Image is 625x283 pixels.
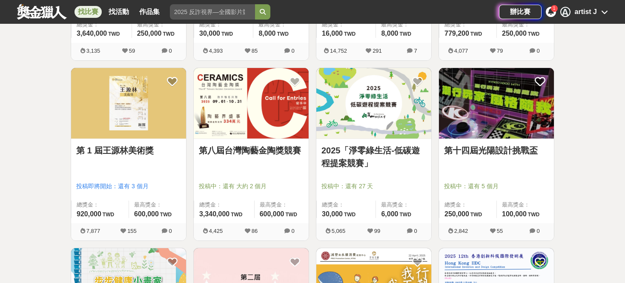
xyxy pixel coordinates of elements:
[209,48,223,54] span: 4,393
[199,20,248,29] span: 總獎金：
[381,30,398,37] span: 8,000
[199,201,249,209] span: 總獎金：
[75,6,102,18] a: 找比賽
[330,48,347,54] span: 14,752
[502,30,527,37] span: 250,000
[502,201,549,209] span: 最高獎金：
[400,212,411,218] span: TWD
[536,228,539,234] span: 0
[373,48,382,54] span: 291
[71,68,186,139] img: Cover Image
[77,201,123,209] span: 總獎金：
[291,228,294,234] span: 0
[134,210,159,218] span: 600,000
[231,212,242,218] span: TWD
[77,30,107,37] span: 3,640,000
[108,31,120,37] span: TWD
[316,68,431,139] img: Cover Image
[134,201,181,209] span: 最高獎金：
[163,31,175,37] span: TWD
[344,31,356,37] span: TWD
[127,228,137,234] span: 155
[160,212,172,218] span: TWD
[169,48,172,54] span: 0
[258,30,275,37] span: 8,000
[444,201,491,209] span: 總獎金：
[77,20,126,29] span: 總獎金：
[444,144,549,157] a: 第十四屆光陽設計挑戰盃
[439,68,554,139] img: Cover Image
[560,7,571,17] div: A
[77,210,101,218] span: 920,000
[252,48,258,54] span: 85
[454,48,468,54] span: 4,077
[221,31,233,37] span: TWD
[454,228,468,234] span: 2,842
[344,212,356,218] span: TWD
[497,48,503,54] span: 79
[277,31,289,37] span: TWD
[199,30,220,37] span: 30,000
[470,212,482,218] span: TWD
[575,7,597,17] div: artist J
[105,6,132,18] a: 找活動
[137,30,162,37] span: 250,000
[199,182,304,191] span: 投稿中：還有 大約 2 個月
[316,68,431,139] a: Cover Image
[169,228,172,234] span: 0
[194,68,309,139] img: Cover Image
[322,210,343,218] span: 30,000
[381,210,398,218] span: 6,000
[322,201,370,209] span: 總獎金：
[103,212,114,218] span: TWD
[71,68,186,139] a: Cover Image
[129,48,135,54] span: 59
[553,6,556,11] span: 1
[194,68,309,139] a: Cover Image
[444,30,469,37] span: 779,200
[76,144,181,157] a: 第 1 屆王源林美術獎
[528,212,539,218] span: TWD
[470,31,482,37] span: TWD
[170,4,255,20] input: 2025 反詐視界—全國影片競賽
[444,210,469,218] span: 250,000
[497,228,503,234] span: 55
[286,212,297,218] span: TWD
[321,144,426,170] a: 2025「淨零綠生活-低碳遊程提案競賽」
[86,48,100,54] span: 3,135
[374,228,380,234] span: 99
[381,20,426,29] span: 最高獎金：
[321,182,426,191] span: 投稿中：還有 27 天
[260,210,284,218] span: 600,000
[381,201,426,209] span: 最高獎金：
[444,182,549,191] span: 投稿中：還有 5 個月
[502,210,527,218] span: 100,000
[528,31,539,37] span: TWD
[199,144,304,157] a: 第八屆台灣陶藝金陶獎競賽
[136,6,163,18] a: 作品集
[400,31,411,37] span: TWD
[76,182,181,191] span: 投稿即將開始：還有 3 個月
[199,210,229,218] span: 3,340,000
[252,228,258,234] span: 86
[291,48,294,54] span: 0
[86,228,100,234] span: 7,877
[137,20,181,29] span: 最高獎金：
[499,5,542,19] a: 辦比賽
[258,20,304,29] span: 最高獎金：
[444,20,491,29] span: 總獎金：
[439,68,554,139] a: Cover Image
[322,30,343,37] span: 16,000
[322,20,370,29] span: 總獎金：
[332,228,346,234] span: 5,065
[260,201,304,209] span: 最高獎金：
[209,228,223,234] span: 4,425
[502,20,549,29] span: 最高獎金：
[536,48,539,54] span: 0
[414,228,417,234] span: 0
[414,48,417,54] span: 7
